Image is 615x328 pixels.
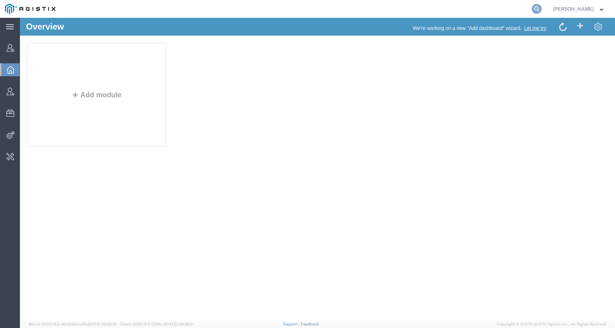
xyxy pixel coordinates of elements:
[497,321,606,327] span: Copyright © [DATE]-[DATE] Agistix Inc., All Rights Reserved
[165,322,194,326] span: [DATE] 09:39:01
[5,4,56,14] img: logo
[120,322,194,326] span: Client: 2025.19.0-129fbcf
[553,5,594,13] span: Kate Petrenko
[20,18,615,321] iframe: FS Legacy Container
[28,322,117,326] span: Server: 2025.19.0-49328d0a35e
[301,322,319,326] a: Feedback
[49,73,104,81] button: Add module
[553,5,605,13] button: [PERSON_NAME]
[283,322,301,326] a: Support
[88,322,117,326] span: [DATE] 09:50:51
